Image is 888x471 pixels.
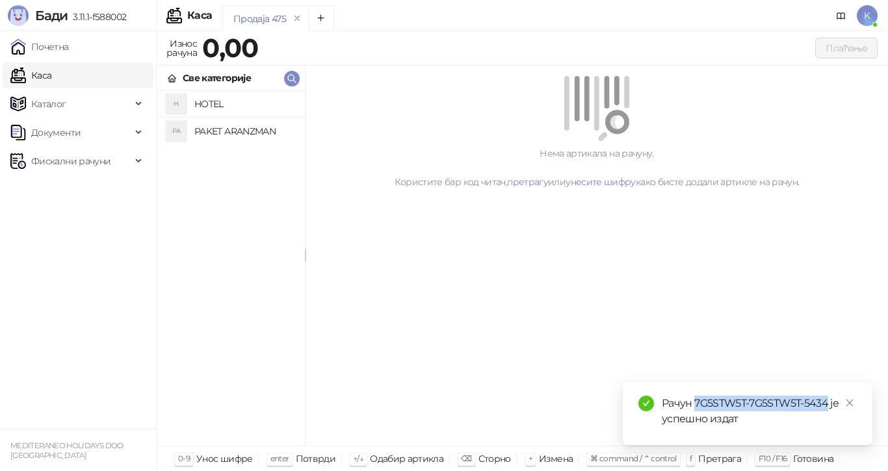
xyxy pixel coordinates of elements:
a: Каса [10,62,51,88]
div: Измена [539,450,573,467]
img: Logo [8,5,29,26]
div: PA [166,121,187,142]
small: MEDITERANEO HOLIDAYS DOO [GEOGRAPHIC_DATA] [10,441,124,460]
strong: 0,00 [202,32,258,64]
span: ⌘ command / ⌃ control [590,453,677,463]
button: Add tab [308,5,334,31]
span: ⌫ [461,453,471,463]
div: grid [157,91,305,446]
a: претрагу [507,176,548,188]
a: Документација [831,5,852,26]
span: F10 / F16 [759,453,787,463]
span: K [857,5,878,26]
div: Каса [187,10,212,21]
div: Готовина [793,450,833,467]
div: Потврди [296,450,336,467]
span: enter [270,453,289,463]
span: ↑/↓ [353,453,363,463]
span: + [529,453,532,463]
button: Плаћање [815,38,878,58]
span: Каталог [31,91,66,117]
span: Бади [35,8,68,23]
div: Износ рачуна [164,35,200,61]
div: Продаја 475 [233,12,286,26]
div: Сторно [478,450,511,467]
h4: PAKET ARANZMAN [194,121,294,142]
div: Све категорије [183,71,251,85]
h4: HOTEL [194,94,294,114]
a: Почетна [10,34,69,60]
div: Рачун 7G5STW5T-7G5STW5T-5434 је успешно издат [662,396,857,427]
span: Документи [31,120,81,146]
div: Нема артикала на рачуну. Користите бар код читач, или како бисте додали артикле на рачун. [321,146,872,189]
div: Претрага [698,450,741,467]
span: check-circle [638,396,654,411]
div: Одабир артикла [370,450,443,467]
div: Унос шифре [196,450,253,467]
span: close [845,398,854,407]
span: f [690,453,692,463]
a: унесите шифру [566,176,636,188]
button: remove [289,13,306,24]
a: Close [842,396,857,410]
span: 3.11.1-f588002 [68,11,126,23]
span: 0-9 [178,453,190,463]
div: H [166,94,187,114]
span: Фискални рачуни [31,148,111,174]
